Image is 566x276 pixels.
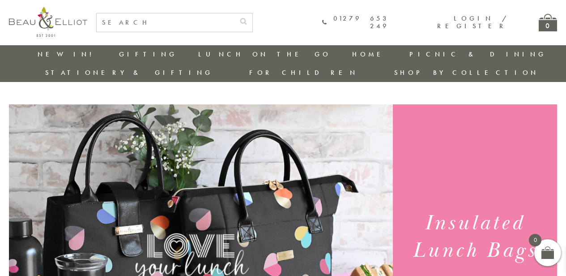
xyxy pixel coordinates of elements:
[394,68,539,77] a: Shop by collection
[539,14,557,31] a: 0
[322,15,389,30] a: 01279 653 249
[119,50,177,59] a: Gifting
[437,14,507,30] a: Login / Register
[529,234,541,246] span: 0
[249,68,358,77] a: For Children
[9,7,87,37] img: logo
[401,210,549,264] h1: Insulated Lunch Bags
[45,68,213,77] a: Stationery & Gifting
[198,50,331,59] a: Lunch On The Go
[352,50,388,59] a: Home
[38,50,98,59] a: New in!
[97,13,234,32] input: SEARCH
[409,50,546,59] a: Picnic & Dining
